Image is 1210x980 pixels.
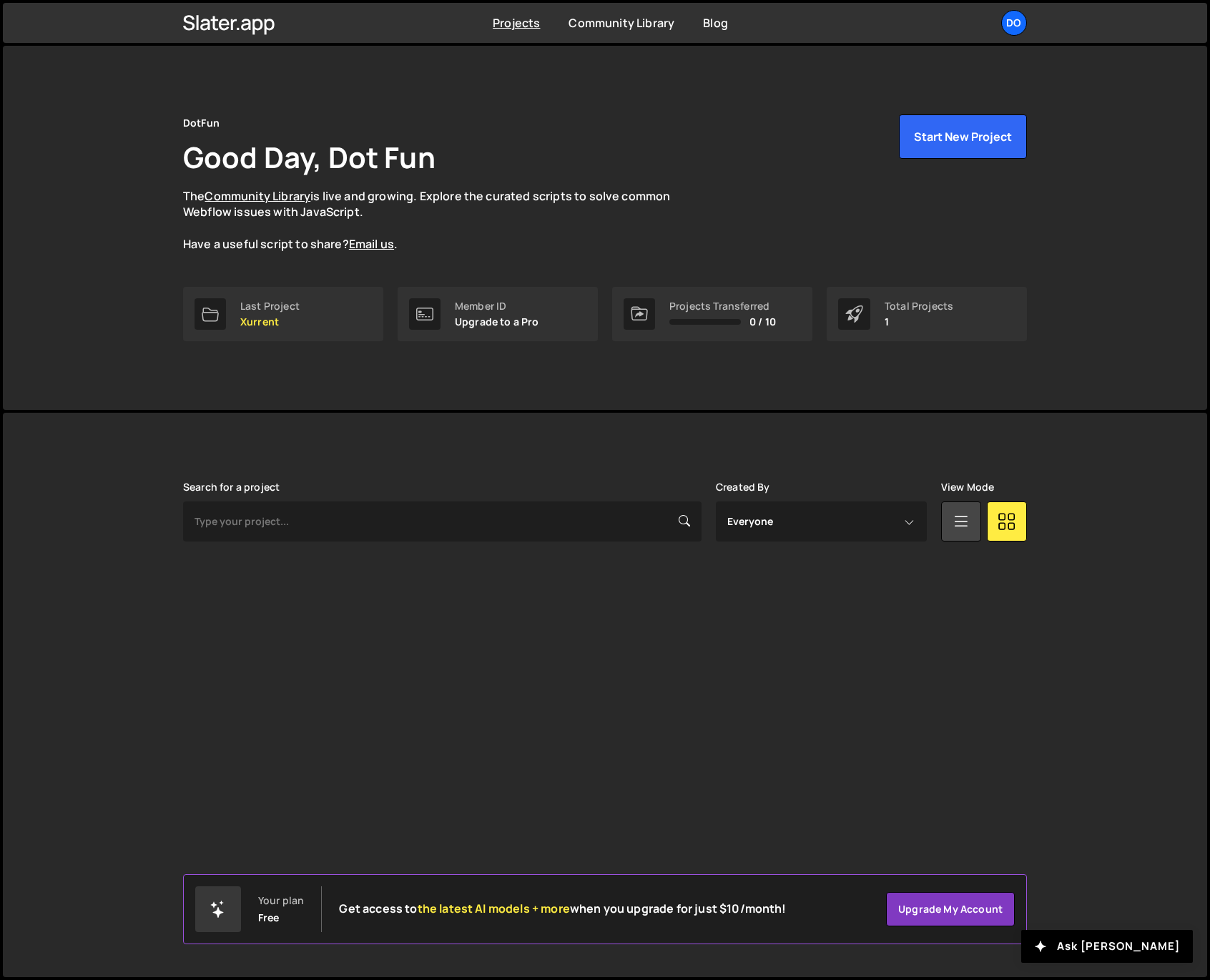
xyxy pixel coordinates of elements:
div: Last Project [240,300,300,312]
a: Email us [349,236,394,252]
a: Community Library [205,188,310,204]
a: Upgrade my account [886,892,1015,926]
a: Community Library [569,15,674,31]
div: Member ID [455,300,539,312]
span: the latest AI models + more [418,901,570,916]
p: The is live and growing. Explore the curated scripts to solve common Webflow issues with JavaScri... [183,188,698,253]
input: Type your project... [183,501,702,542]
span: 0 / 10 [749,316,776,328]
label: Created By [716,481,770,493]
a: Projects [493,15,540,31]
a: Last Project Xurrent [183,287,383,341]
button: Start New Project [899,114,1027,159]
div: Free [258,912,280,923]
p: Xurrent [240,316,300,328]
h2: Get access to when you upgrade for just $10/month! [339,902,786,916]
p: Upgrade to a Pro [455,316,539,328]
div: Total Projects [885,300,953,312]
label: View Mode [941,481,994,493]
div: DotFun [183,114,220,132]
h1: Good Day, Dot Fun [183,137,436,177]
button: Ask [PERSON_NAME] [1021,930,1193,963]
a: Blog [703,15,728,31]
a: Do [1001,10,1027,36]
p: 1 [885,316,953,328]
div: Your plan [258,895,304,906]
div: Projects Transferred [669,300,776,312]
label: Search for a project [183,481,280,493]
